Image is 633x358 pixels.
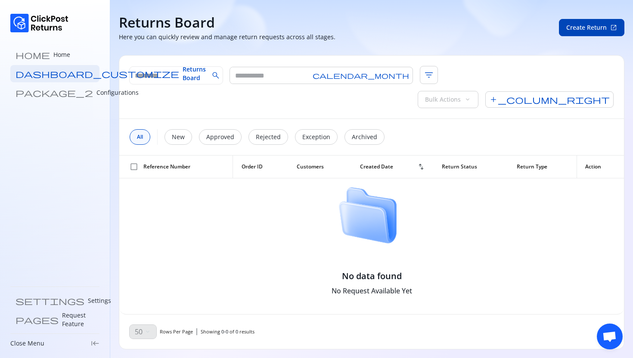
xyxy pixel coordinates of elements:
span: Created Date [360,163,393,170]
span: pages [16,315,59,324]
div: Open chat [597,324,623,349]
button: 50 [130,325,156,339]
p: Exception [302,133,330,141]
span: Action [585,163,601,170]
p: Rows Per Page [160,328,193,335]
span: Customers [297,163,324,170]
p: Request Feature [62,311,94,328]
span: check_box_outline_blank [130,162,138,171]
a: home Home [10,46,99,63]
p: Settings [88,296,111,305]
span: package_2 [16,88,93,97]
p: Configurations [96,88,139,97]
span: settings [16,296,84,305]
span: Order ID [242,163,263,170]
p: Home [53,50,70,59]
button: checkbox [128,161,140,173]
p: 50 [135,327,143,337]
span: 0 - 0 [221,328,228,335]
p: Showing of results [201,328,254,335]
a: dashboard_customize Returns Board [10,65,99,82]
span: Returns Board [183,65,206,82]
span: Return Type [517,163,547,170]
span: 0 [236,328,238,335]
span: Reference Number [143,163,190,170]
span: open_in_new [610,24,617,31]
span: add_column_right [485,91,614,108]
img: Logo [10,14,68,32]
a: package_2 Configurations [10,84,99,101]
span: swap_vert [418,163,425,170]
img: No data [329,174,415,260]
span: Create Return [566,23,607,32]
span: dashboard_customize [16,69,179,78]
button: Create Return [559,19,624,36]
h4: Returns Board [119,14,215,31]
span: filter_list [420,66,438,84]
span: keyboard_tab_rtl [91,339,99,348]
p: Close Menu [10,339,44,348]
span: calendar_month [313,72,409,79]
p: Approved [206,133,234,141]
p: Archived [352,133,377,141]
p: Rejected [256,133,281,141]
span: All [137,134,143,140]
div: Close Menukeyboard_tab_rtl [10,339,99,348]
span: Return Status [442,163,477,170]
h6: No Request Available Yet [332,286,412,296]
span: search [211,71,220,80]
h4: No data found [342,270,402,282]
a: settings Settings [10,292,99,309]
a: pages Request Feature [10,311,99,328]
p: Here you can quickly review and manage return requests across all stages. [119,33,335,41]
span: home [16,50,50,59]
p: New [172,133,185,141]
